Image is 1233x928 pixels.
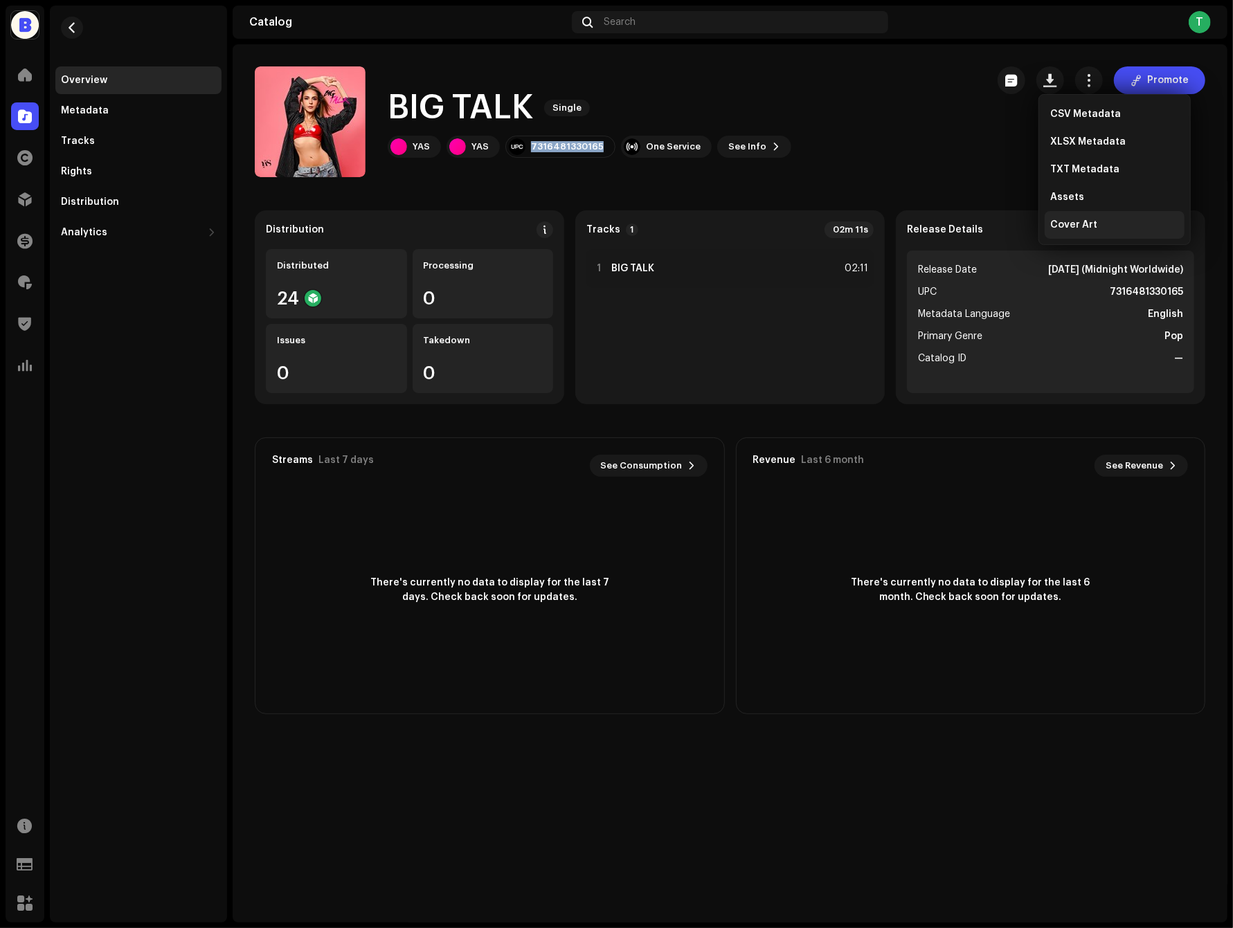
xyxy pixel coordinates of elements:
div: Issues [277,335,396,346]
strong: [DATE] (Midnight Worldwide) [1048,262,1183,278]
re-m-nav-item: Distribution [55,188,222,216]
div: Takedown [424,335,543,346]
span: Metadata Language [918,306,1010,322]
h1: BIG TALK [388,86,533,130]
button: See Revenue [1095,455,1188,477]
div: Streams [272,455,313,466]
div: Distribution [266,224,324,235]
strong: Release Details [907,224,983,235]
span: See Revenue [1106,452,1163,480]
span: Assets [1050,192,1084,203]
span: There's currently no data to display for the last 6 month. Check back soon for updates. [846,576,1095,605]
span: TXT Metadata [1050,164,1119,175]
div: YAS [413,141,430,152]
div: Metadata [61,105,109,116]
div: Rights [61,166,92,177]
p-badge: 1 [626,224,638,236]
div: Processing [424,260,543,271]
re-m-nav-dropdown: Analytics [55,219,222,246]
div: YAS [471,141,489,152]
span: See Consumption [601,452,683,480]
re-m-nav-item: Metadata [55,97,222,125]
div: 02:11 [838,260,868,277]
div: Overview [61,75,107,86]
div: 02m 11s [825,221,874,238]
span: CSV Metadata [1050,109,1121,120]
span: Promote [1147,66,1189,94]
div: Distribution [61,197,119,208]
strong: Pop [1164,328,1183,345]
span: Cover Art [1050,219,1097,230]
span: Single [544,100,590,116]
div: Analytics [61,227,107,238]
span: UPC [918,284,937,300]
div: Last 6 month [802,455,865,466]
img: 87673747-9ce7-436b-aed6-70e10163a7f0 [11,11,39,39]
button: See Info [717,136,791,158]
re-m-nav-item: Overview [55,66,222,94]
div: Revenue [753,455,796,466]
strong: — [1174,350,1183,367]
div: 7316481330165 [531,141,604,152]
button: Promote [1114,66,1205,94]
strong: BIG TALK [611,263,654,274]
strong: Tracks [586,224,620,235]
re-m-nav-item: Rights [55,158,222,185]
span: Search [604,17,636,28]
span: See Info [728,133,766,161]
div: One Service [646,141,701,152]
span: Catalog ID [918,350,966,367]
strong: 7316481330165 [1110,284,1183,300]
div: T [1189,11,1211,33]
span: There's currently no data to display for the last 7 days. Check back soon for updates. [365,576,614,605]
div: Tracks [61,136,95,147]
span: Primary Genre [918,328,982,345]
re-m-nav-item: Tracks [55,127,222,155]
span: Release Date [918,262,977,278]
div: Last 7 days [318,455,374,466]
div: Distributed [277,260,396,271]
button: See Consumption [590,455,708,477]
span: XLSX Metadata [1050,136,1126,147]
strong: English [1148,306,1183,322]
div: Catalog [249,17,566,28]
